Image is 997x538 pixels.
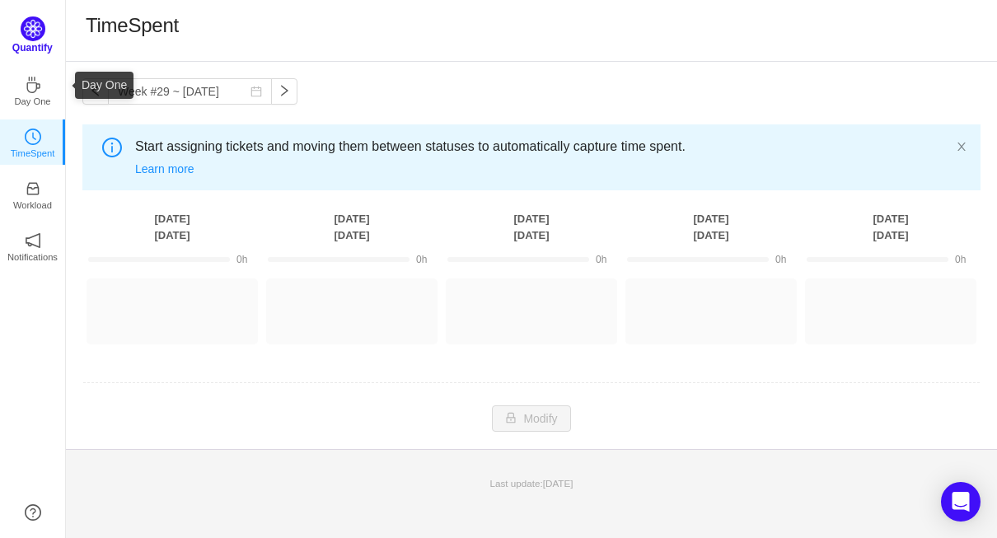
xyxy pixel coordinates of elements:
[416,254,427,265] span: 0h
[135,162,194,175] a: Learn more
[25,185,41,202] a: icon: inboxWorkload
[492,405,570,432] button: icon: lockModify
[82,78,109,105] button: icon: left
[135,137,956,157] span: Start assigning tickets and moving them between statuses to automatically capture time spent.
[14,94,50,109] p: Day One
[13,198,52,213] p: Workload
[250,86,262,97] i: icon: calendar
[956,138,967,156] button: icon: close
[236,254,247,265] span: 0h
[543,478,573,489] span: [DATE]
[25,133,41,150] a: icon: clock-circleTimeSpent
[21,16,45,41] img: Quantify
[596,254,606,265] span: 0h
[271,78,297,105] button: icon: right
[775,254,786,265] span: 0h
[25,232,41,249] i: icon: notification
[12,40,53,55] p: Quantify
[25,180,41,197] i: icon: inbox
[11,146,55,161] p: TimeSpent
[801,210,981,244] th: [DATE] [DATE]
[25,82,41,98] a: icon: coffeeDay One
[25,237,41,254] a: icon: notificationNotifications
[86,13,179,38] h1: TimeSpent
[102,138,122,157] i: icon: info-circle
[955,254,966,265] span: 0h
[621,210,801,244] th: [DATE] [DATE]
[7,250,58,264] p: Notifications
[941,482,981,522] div: Open Intercom Messenger
[956,141,967,152] i: icon: close
[108,78,272,105] input: Select a week
[25,504,41,521] a: icon: question-circle
[82,210,262,244] th: [DATE] [DATE]
[442,210,621,244] th: [DATE] [DATE]
[25,77,41,93] i: icon: coffee
[25,129,41,145] i: icon: clock-circle
[490,478,573,489] span: Last update:
[262,210,442,244] th: [DATE] [DATE]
